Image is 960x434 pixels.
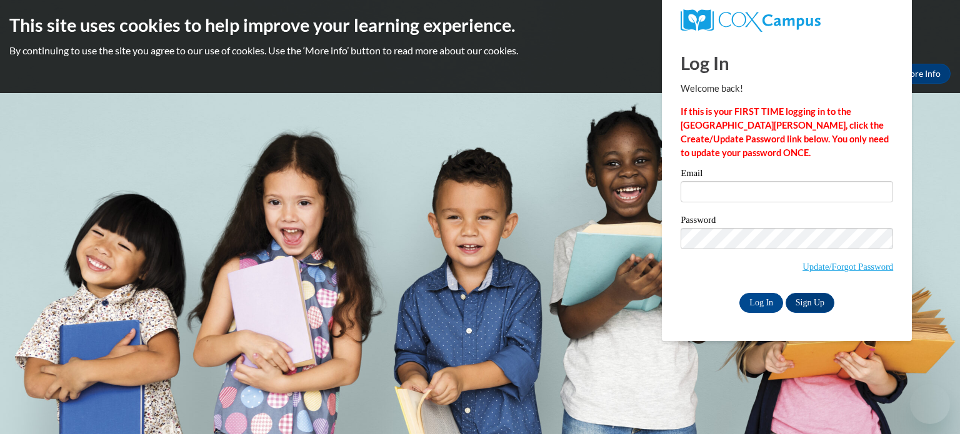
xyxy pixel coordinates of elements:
[681,50,893,76] h1: Log In
[739,293,783,313] input: Log In
[9,44,951,57] p: By continuing to use the site you agree to our use of cookies. Use the ‘More info’ button to read...
[9,12,951,37] h2: This site uses cookies to help improve your learning experience.
[681,82,893,96] p: Welcome back!
[786,293,834,313] a: Sign Up
[681,9,893,32] a: COX Campus
[910,384,950,424] iframe: Button to launch messaging window
[802,262,893,272] a: Update/Forgot Password
[681,106,889,158] strong: If this is your FIRST TIME logging in to the [GEOGRAPHIC_DATA][PERSON_NAME], click the Create/Upd...
[681,215,893,228] label: Password
[681,9,821,32] img: COX Campus
[892,64,951,84] a: More Info
[681,169,893,181] label: Email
